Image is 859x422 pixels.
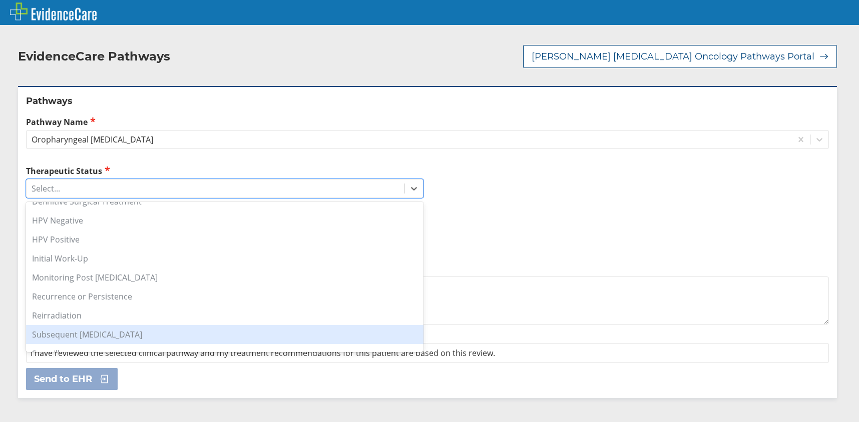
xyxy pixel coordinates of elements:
div: Oropharyngeal [MEDICAL_DATA] [32,134,153,145]
img: EvidenceCare [10,2,97,20]
span: Send to EHR [34,373,92,385]
h2: Pathways [26,95,829,107]
div: Monitoring Post [MEDICAL_DATA] [26,268,423,287]
label: Additional Details [26,263,829,274]
button: [PERSON_NAME] [MEDICAL_DATA] Oncology Pathways Portal [523,45,837,68]
div: HPV Negative [26,211,423,230]
div: Reirradiation [26,306,423,325]
div: HPV Positive [26,230,423,249]
button: Send to EHR [26,368,118,390]
span: [PERSON_NAME] [MEDICAL_DATA] Oncology Pathways Portal [532,50,814,62]
div: Surveillance [26,344,423,363]
h2: EvidenceCare Pathways [18,49,170,64]
div: Subsequent [MEDICAL_DATA] [26,325,423,344]
label: Therapeutic Status [26,165,423,176]
div: Recurrence or Persistence [26,287,423,306]
span: I have reviewed the selected clinical pathway and my treatment recommendations for this patient a... [31,347,495,358]
div: Initial Work-Up [26,249,423,268]
div: Select... [32,183,60,194]
label: Pathway Name [26,116,829,127]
